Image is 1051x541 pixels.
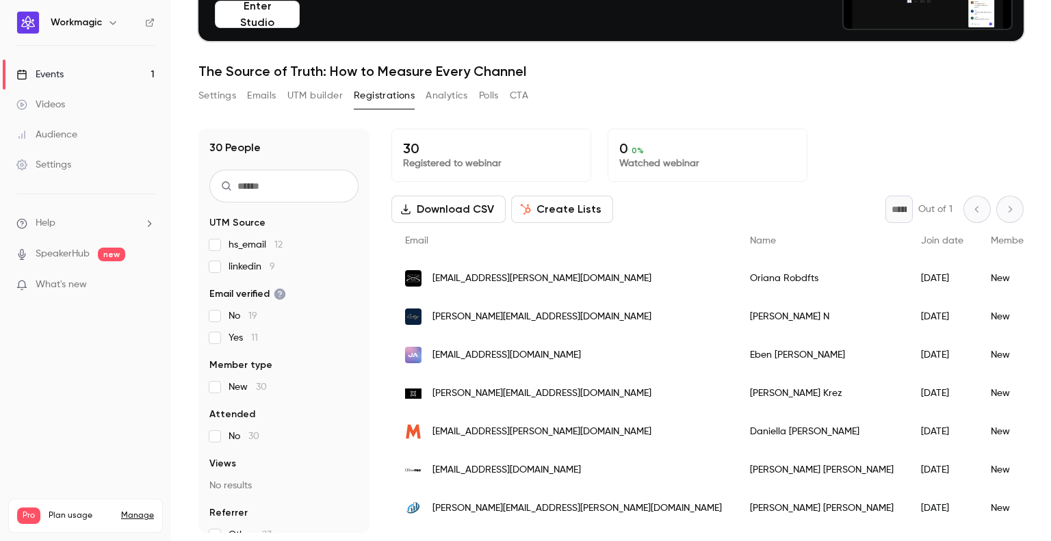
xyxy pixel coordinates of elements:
span: 11 [251,333,258,343]
span: new [98,248,125,261]
div: [PERSON_NAME] N [736,298,907,336]
div: [DATE] [907,412,977,451]
div: [DATE] [907,259,977,298]
span: Views [209,457,236,471]
span: hs_email [229,238,283,252]
span: New [229,380,267,394]
img: citybeauty.com [405,308,421,325]
button: Enter Studio [215,1,300,28]
img: constructconnect.com [405,500,421,516]
button: Analytics [426,85,468,107]
span: Pro [17,507,40,524]
button: Settings [198,85,236,107]
h1: The Source of Truth: How to Measure Every Channel [198,63,1024,79]
img: gruntstyle.com [405,270,421,287]
span: Referrer [209,506,248,520]
span: [PERSON_NAME][EMAIL_ADDRESS][DOMAIN_NAME] [432,310,651,324]
span: [PERSON_NAME][EMAIL_ADDRESS][PERSON_NAME][DOMAIN_NAME] [432,501,722,516]
span: 12 [274,240,283,250]
span: Name [750,236,776,246]
a: SpeakerHub [36,247,90,261]
img: ultrapro.com [405,462,421,478]
div: Daniella [PERSON_NAME] [736,412,907,451]
p: Out of 1 [918,202,952,216]
p: 30 [403,140,580,157]
div: [DATE] [907,336,977,374]
span: Attended [209,408,255,421]
span: [EMAIL_ADDRESS][DOMAIN_NAME] [432,463,581,477]
p: Registered to webinar [403,157,580,170]
img: open.store [405,347,421,363]
span: 9 [270,262,275,272]
div: Videos [16,98,65,111]
span: Plan usage [49,510,113,521]
span: [EMAIL_ADDRESS][DOMAIN_NAME] [432,348,581,362]
div: [PERSON_NAME] Krez [736,374,907,412]
img: meyer.com [405,423,421,440]
h6: Workmagic [51,16,102,29]
button: Emails [247,85,276,107]
button: Create Lists [511,196,613,223]
li: help-dropdown-opener [16,216,155,230]
button: CTA [510,85,528,107]
span: 0 % [632,146,644,155]
p: No results [209,479,359,492]
button: Download CSV [391,196,506,223]
a: Manage [121,510,154,521]
h1: 30 People [209,140,261,156]
div: [DATE] [907,374,977,412]
span: 23 [262,530,272,540]
span: 30 [248,432,259,441]
div: Settings [16,158,71,172]
span: No [229,430,259,443]
span: [EMAIL_ADDRESS][PERSON_NAME][DOMAIN_NAME] [432,425,651,439]
div: Oriana Robdfts [736,259,907,298]
span: Yes [229,331,258,345]
img: omnana.com [405,388,421,399]
div: [DATE] [907,489,977,527]
span: UTM Source [209,216,265,230]
span: 19 [248,311,257,321]
div: [PERSON_NAME] [PERSON_NAME] [736,489,907,527]
button: UTM builder [287,85,343,107]
span: [EMAIL_ADDRESS][PERSON_NAME][DOMAIN_NAME] [432,272,651,286]
div: Audience [16,128,77,142]
span: Join date [921,236,963,246]
div: Eben [PERSON_NAME] [736,336,907,374]
div: [PERSON_NAME] [PERSON_NAME] [736,451,907,489]
span: No [229,309,257,323]
span: 30 [256,382,267,392]
span: What's new [36,278,87,292]
span: Member type [991,236,1050,246]
span: [PERSON_NAME][EMAIL_ADDRESS][DOMAIN_NAME] [432,386,651,401]
div: [DATE] [907,298,977,336]
span: Email [405,236,428,246]
span: linkedin [229,260,275,274]
img: Workmagic [17,12,39,34]
span: Email verified [209,287,286,301]
p: Watched webinar [619,157,796,170]
button: Registrations [354,85,415,107]
div: [DATE] [907,451,977,489]
button: Polls [479,85,499,107]
div: Events [16,68,64,81]
span: Help [36,216,55,230]
span: Member type [209,358,272,372]
p: 0 [619,140,796,157]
